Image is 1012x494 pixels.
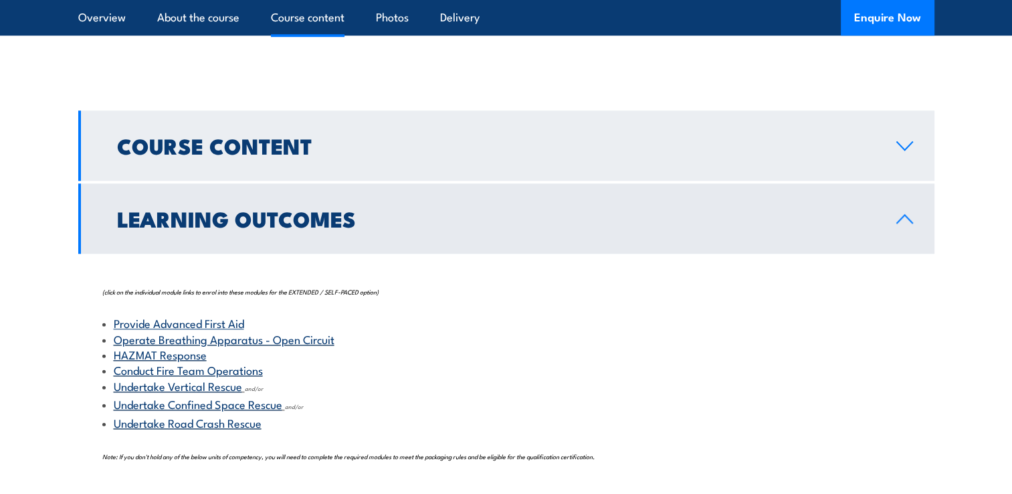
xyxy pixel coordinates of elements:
a: Operate Breathing Apparatus - Open Circuit [114,331,334,347]
a: Undertake Vertical Rescue [114,378,242,394]
a: Undertake Road Crash Rescue [114,414,262,430]
span: (click on the individual module links to enrol into these modules for the EXTENDED / SELF-PACED o... [102,287,379,296]
a: Undertake Confined Space Rescue [114,396,282,412]
a: Conduct Fire Team Operations [114,361,263,378]
span: and/or [245,384,263,392]
h2: Learning Outcomes [117,209,875,228]
a: Course Content [78,110,934,181]
a: HAZMAT Response [114,346,207,362]
h2: Course Content [117,136,875,155]
a: Provide Advanced First Aid [114,315,244,331]
span: and/or [285,402,303,410]
span: Note: If you don't hold any of the below units of competency, you will need to complete the requi... [102,452,595,461]
a: Learning Outcomes [78,183,934,254]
